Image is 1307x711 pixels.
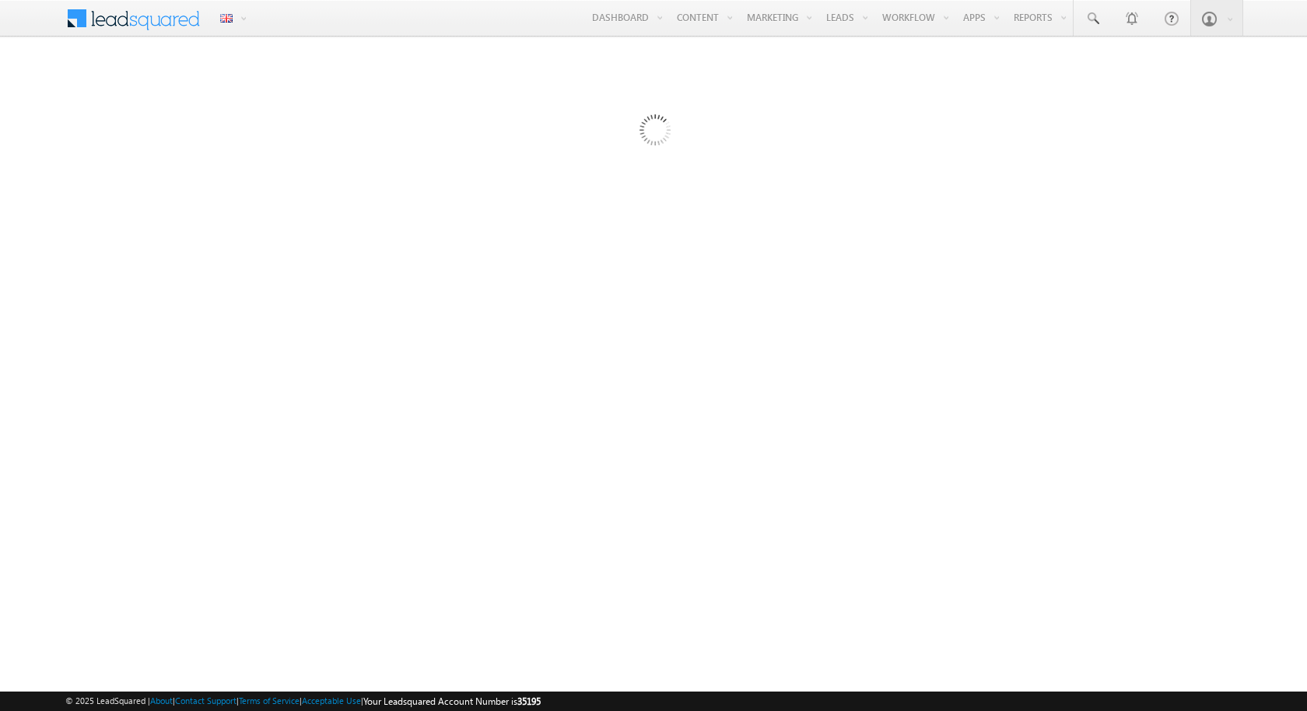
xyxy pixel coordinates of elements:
span: © 2025 LeadSquared | | | | | [65,694,541,709]
a: Terms of Service [239,695,300,706]
a: Acceptable Use [302,695,361,706]
span: 35195 [517,695,541,707]
a: Contact Support [175,695,237,706]
span: Your Leadsquared Account Number is [363,695,541,707]
img: Loading... [573,52,734,213]
a: About [150,695,173,706]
